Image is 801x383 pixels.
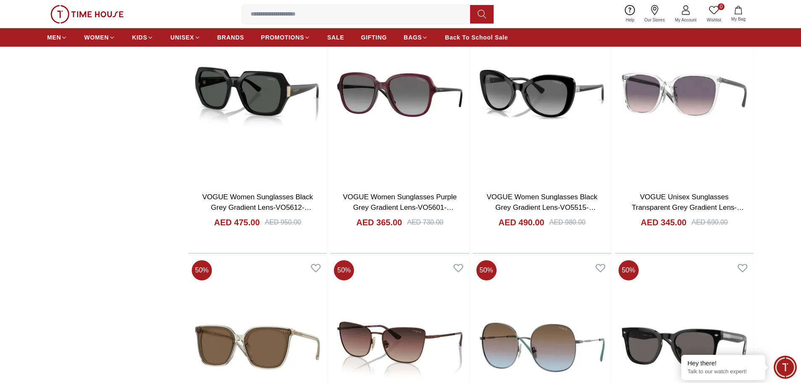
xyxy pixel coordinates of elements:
[261,33,304,42] span: PROMOTIONS
[615,4,753,185] img: VOGUE Unisex Sunglasses Transparent Grey Gradient Lens-VO5537-SDW74536
[327,33,344,42] span: SALE
[356,217,402,228] h4: AED 365.00
[404,30,428,45] a: BAGS
[188,4,327,185] img: VOGUE Women Sunglasses Black Grey Gradient Lens-VO5612-SBW44/87
[47,30,67,45] a: MEN
[265,217,301,227] div: AED 950.00
[703,17,724,23] span: Wishlist
[50,5,124,24] img: ...
[632,193,744,222] a: VOGUE Unisex Sunglasses Transparent Grey Gradient Lens-VO5537-SDW74536
[641,17,668,23] span: Our Stores
[261,30,311,45] a: PROMOTIONS
[640,3,670,25] a: Our Stores
[445,30,508,45] a: Back To School Sale
[549,217,585,227] div: AED 980.00
[214,217,260,228] h4: AED 475.00
[404,33,422,42] span: BAGS
[192,260,212,280] span: 50 %
[343,193,457,222] a: VOGUE Women Sunglasses Purple Grey Gradient Lens-VO5601-S298911
[486,193,597,222] a: VOGUE Women Sunglasses Black Grey Gradient Lens-VO5515-SBW44/11
[622,17,638,23] span: Help
[132,30,153,45] a: KIDS
[361,33,387,42] span: GIFTING
[692,217,728,227] div: AED 690.00
[334,260,354,280] span: 50 %
[170,33,194,42] span: UNISEX
[330,4,469,185] img: VOGUE Women Sunglasses Purple Grey Gradient Lens-VO5601-S298911
[84,33,109,42] span: WOMEN
[499,217,545,228] h4: AED 490.00
[202,193,313,222] a: VOGUE Women Sunglasses Black Grey Gradient Lens-VO5612-SBW44/87
[619,260,639,280] span: 50 %
[726,4,751,24] button: My Bag
[445,33,508,42] span: Back To School Sale
[327,30,344,45] a: SALE
[170,30,200,45] a: UNISEX
[217,33,244,42] span: BRANDS
[687,368,759,375] p: Talk to our watch expert!
[217,30,244,45] a: BRANDS
[621,3,640,25] a: Help
[774,356,797,379] div: Chat Widget
[728,16,749,22] span: My Bag
[671,17,700,23] span: My Account
[641,217,687,228] h4: AED 345.00
[84,30,115,45] a: WOMEN
[407,217,443,227] div: AED 730.00
[702,3,726,25] a: 0Wishlist
[47,33,61,42] span: MEN
[476,260,497,280] span: 50 %
[361,30,387,45] a: GIFTING
[718,3,724,10] span: 0
[687,359,759,367] div: Hey there!
[473,4,611,185] img: VOGUE Women Sunglasses Black Grey Gradient Lens-VO5515-SBW44/11
[132,33,147,42] span: KIDS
